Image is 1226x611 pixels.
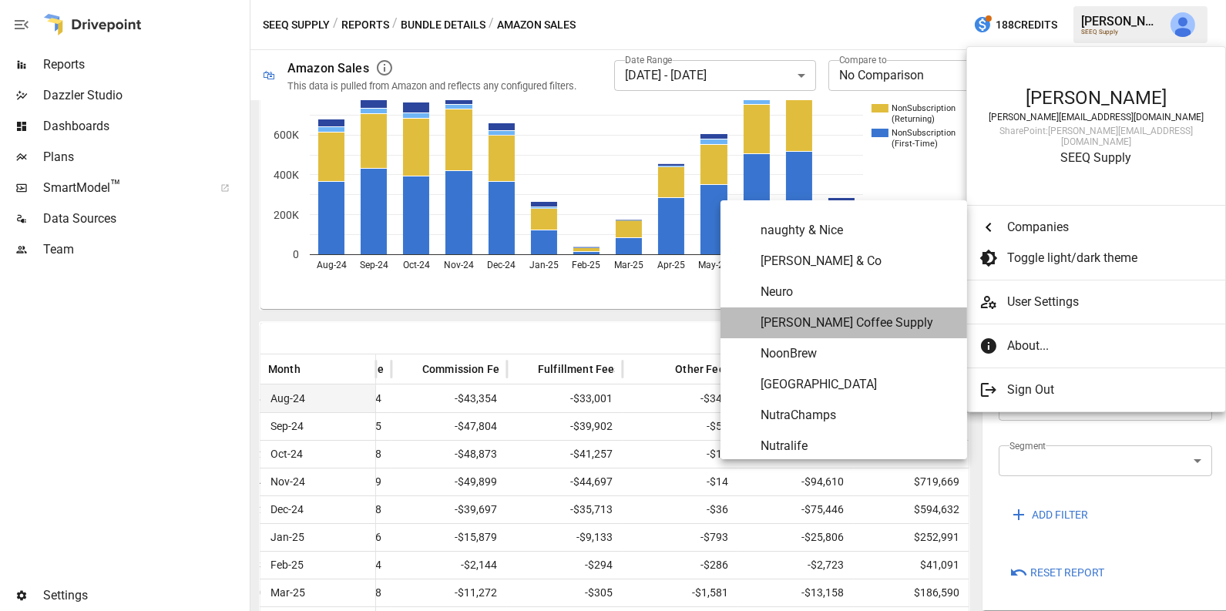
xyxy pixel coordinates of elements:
div: SharePoint: [PERSON_NAME][EMAIL_ADDRESS][DOMAIN_NAME] [982,126,1210,147]
span: About... [1007,337,1201,355]
span: [GEOGRAPHIC_DATA] [761,375,955,394]
span: [PERSON_NAME] & Co [761,252,955,270]
span: User Settings [1007,293,1213,311]
span: Toggle light/dark theme [1007,249,1201,267]
div: [PERSON_NAME][EMAIL_ADDRESS][DOMAIN_NAME] [982,112,1210,123]
span: NoonBrew [761,344,955,363]
span: Sign Out [1007,381,1201,399]
span: [PERSON_NAME] Coffee Supply [761,314,955,332]
span: Neuro [761,283,955,301]
span: naughty & Nice [761,221,955,240]
div: [PERSON_NAME] [982,87,1210,109]
span: Companies [1007,218,1201,237]
span: NutraChamps [761,406,955,425]
div: SEEQ Supply [982,150,1210,165]
span: Nutralife [761,437,955,455]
